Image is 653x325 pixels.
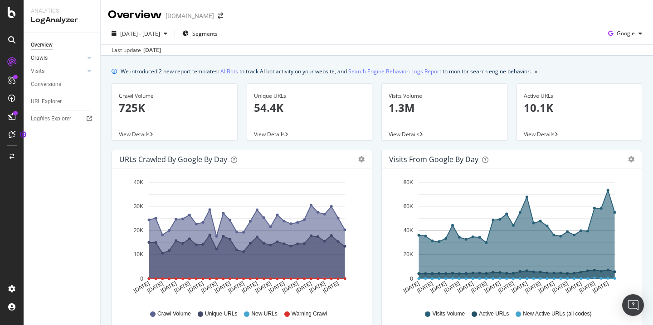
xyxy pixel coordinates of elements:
a: Logfiles Explorer [31,114,94,124]
div: Visits [31,67,44,76]
div: [DATE] [143,46,161,54]
div: Active URLs [524,92,635,100]
button: Google [604,26,646,41]
text: [DATE] [524,280,542,294]
text: [DATE] [322,280,340,294]
div: Open Intercom Messenger [622,294,644,316]
text: [DATE] [241,280,259,294]
p: 725K [119,100,230,115]
text: [DATE] [483,280,502,294]
span: Segments [192,30,218,38]
p: 54.4K [254,100,365,115]
button: close banner [532,65,540,78]
p: 10.1K [524,100,635,115]
text: [DATE] [227,280,245,294]
div: URLs Crawled by Google by day [119,155,227,164]
text: [DATE] [470,280,488,294]
text: [DATE] [200,280,218,294]
a: AI Bots [220,67,238,76]
div: We introduced 2 new report templates: to track AI bot activity on your website, and to monitor se... [121,67,531,76]
text: [DATE] [146,280,164,294]
span: New Active URLs (all codes) [523,310,591,318]
text: 20K [404,252,413,258]
text: [DATE] [497,280,515,294]
div: LogAnalyzer [31,15,93,25]
div: arrow-right-arrow-left [218,13,223,19]
div: Unique URLs [254,92,365,100]
text: [DATE] [254,280,273,294]
div: Logfiles Explorer [31,114,71,124]
div: URL Explorer [31,97,62,106]
text: [DATE] [214,280,232,294]
div: [DOMAIN_NAME] [166,11,214,20]
span: [DATE] - [DATE] [120,30,160,38]
div: gear [628,156,634,162]
div: gear [358,156,365,162]
text: 80K [404,179,413,186]
text: [DATE] [187,280,205,294]
a: Conversions [31,80,94,89]
text: 60K [404,203,413,210]
text: 0 [140,276,143,282]
div: Tooltip anchor [19,130,27,139]
span: Crawl Volume [157,310,191,318]
a: Visits [31,67,85,76]
div: Visits from Google by day [389,155,478,164]
text: [DATE] [281,280,299,294]
span: View Details [524,130,555,138]
a: Overview [31,40,94,50]
a: URL Explorer [31,97,94,106]
text: [DATE] [132,280,151,294]
svg: A chart. [389,176,634,301]
div: info banner [112,67,642,76]
text: [DATE] [416,280,434,294]
div: Analytics [31,7,93,15]
text: [DATE] [268,280,286,294]
span: Visits Volume [432,310,465,318]
text: [DATE] [160,280,178,294]
text: [DATE] [565,280,583,294]
text: [DATE] [429,280,448,294]
span: View Details [389,130,419,138]
text: 30K [134,203,143,210]
div: Visits Volume [389,92,500,100]
svg: A chart. [119,176,365,301]
text: [DATE] [402,280,420,294]
text: [DATE] [308,280,326,294]
text: [DATE] [457,280,475,294]
span: New URLs [251,310,277,318]
button: Segments [179,26,221,41]
text: 0 [410,276,413,282]
text: 20K [134,227,143,234]
span: Active URLs [479,310,509,318]
button: [DATE] - [DATE] [108,26,171,41]
text: [DATE] [511,280,529,294]
div: Overview [31,40,53,50]
div: Conversions [31,80,61,89]
span: Warning Crawl [292,310,327,318]
text: [DATE] [443,280,461,294]
text: 40K [134,179,143,186]
a: Search Engine Behavior: Logs Report [348,67,441,76]
text: [DATE] [537,280,556,294]
span: Google [617,29,635,37]
text: [DATE] [578,280,596,294]
text: [DATE] [551,280,569,294]
span: View Details [254,130,285,138]
text: [DATE] [173,280,191,294]
text: 40K [404,227,413,234]
text: [DATE] [295,280,313,294]
span: View Details [119,130,150,138]
p: 1.3M [389,100,500,115]
text: 10K [134,252,143,258]
div: Overview [108,7,162,23]
div: Crawl Volume [119,92,230,100]
span: Unique URLs [205,310,237,318]
a: Crawls [31,53,85,63]
text: [DATE] [591,280,609,294]
div: Crawls [31,53,48,63]
div: Last update [112,46,161,54]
